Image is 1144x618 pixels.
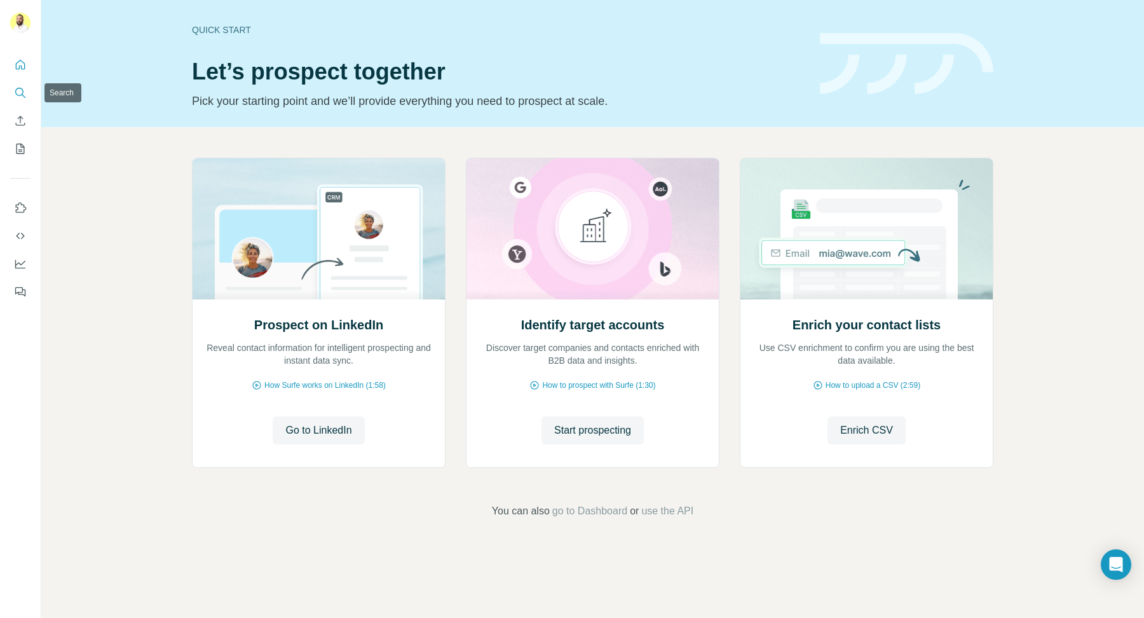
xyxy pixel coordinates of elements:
[479,341,706,367] p: Discover target companies and contacts enriched with B2B data and insights.
[10,252,31,275] button: Dashboard
[192,158,446,299] img: Prospect on LinkedIn
[192,92,805,110] p: Pick your starting point and we’ll provide everything you need to prospect at scale.
[840,423,893,438] span: Enrich CSV
[793,316,941,334] h2: Enrich your contact lists
[554,423,631,438] span: Start prospecting
[541,416,644,444] button: Start prospecting
[10,13,31,33] img: Avatar
[10,81,31,104] button: Search
[753,341,980,367] p: Use CSV enrichment to confirm you are using the best data available.
[521,316,665,334] h2: Identify target accounts
[466,158,719,299] img: Identify target accounts
[10,109,31,132] button: Enrich CSV
[826,380,920,391] span: How to upload a CSV (2:59)
[641,504,693,519] button: use the API
[192,24,805,36] div: Quick start
[820,33,993,95] img: banner
[740,158,993,299] img: Enrich your contact lists
[10,224,31,247] button: Use Surfe API
[10,280,31,303] button: Feedback
[492,504,550,519] span: You can also
[630,504,639,519] span: or
[1101,549,1131,580] div: Open Intercom Messenger
[542,380,655,391] span: How to prospect with Surfe (1:30)
[205,341,432,367] p: Reveal contact information for intelligent prospecting and instant data sync.
[827,416,906,444] button: Enrich CSV
[552,504,627,519] button: go to Dashboard
[273,416,364,444] button: Go to LinkedIn
[285,423,351,438] span: Go to LinkedIn
[10,196,31,219] button: Use Surfe on LinkedIn
[10,53,31,76] button: Quick start
[192,59,805,85] h1: Let’s prospect together
[254,316,383,334] h2: Prospect on LinkedIn
[264,380,386,391] span: How Surfe works on LinkedIn (1:58)
[10,137,31,160] button: My lists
